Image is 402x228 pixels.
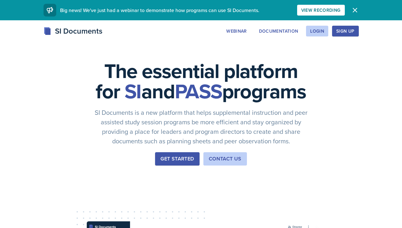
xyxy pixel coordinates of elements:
[332,26,358,36] button: Sign Up
[226,29,247,34] div: Webinar
[336,29,354,34] div: Sign Up
[297,5,345,16] button: View Recording
[155,152,199,166] button: Get Started
[160,155,194,163] div: Get Started
[259,29,298,34] div: Documentation
[301,8,341,13] div: View Recording
[310,29,324,34] div: Login
[60,7,259,14] span: Big news! We've just had a webinar to demonstrate how programs can use SI Documents.
[255,26,303,36] button: Documentation
[209,155,242,163] div: Contact Us
[44,25,102,37] div: SI Documents
[222,26,251,36] button: Webinar
[203,152,247,166] button: Contact Us
[306,26,328,36] button: Login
